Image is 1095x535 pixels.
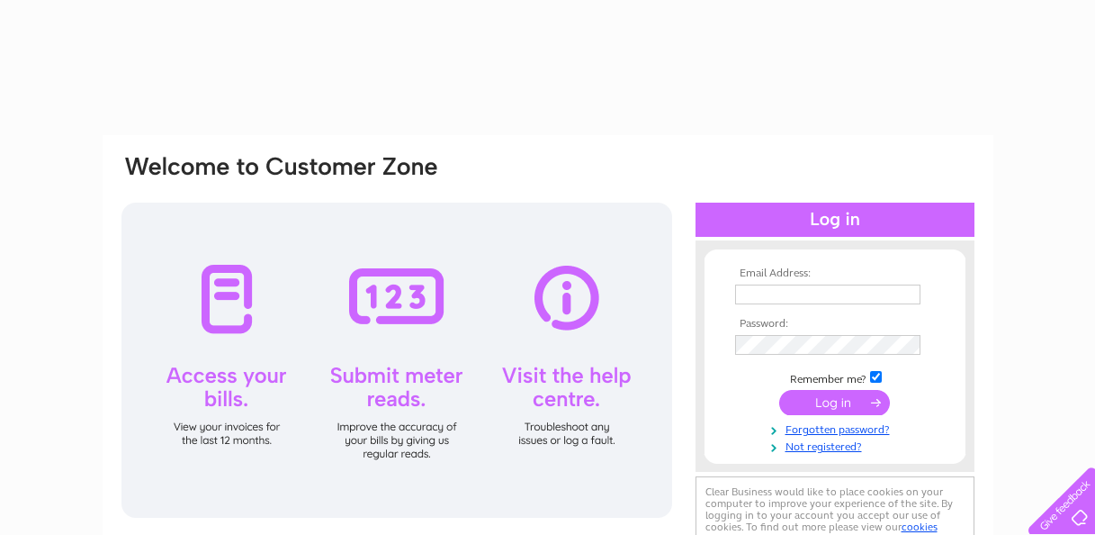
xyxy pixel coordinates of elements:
[731,267,939,280] th: Email Address:
[735,420,939,437] a: Forgotten password?
[731,318,939,331] th: Password:
[731,368,939,386] td: Remember me?
[735,437,939,454] a: Not registered?
[779,390,890,415] input: Submit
